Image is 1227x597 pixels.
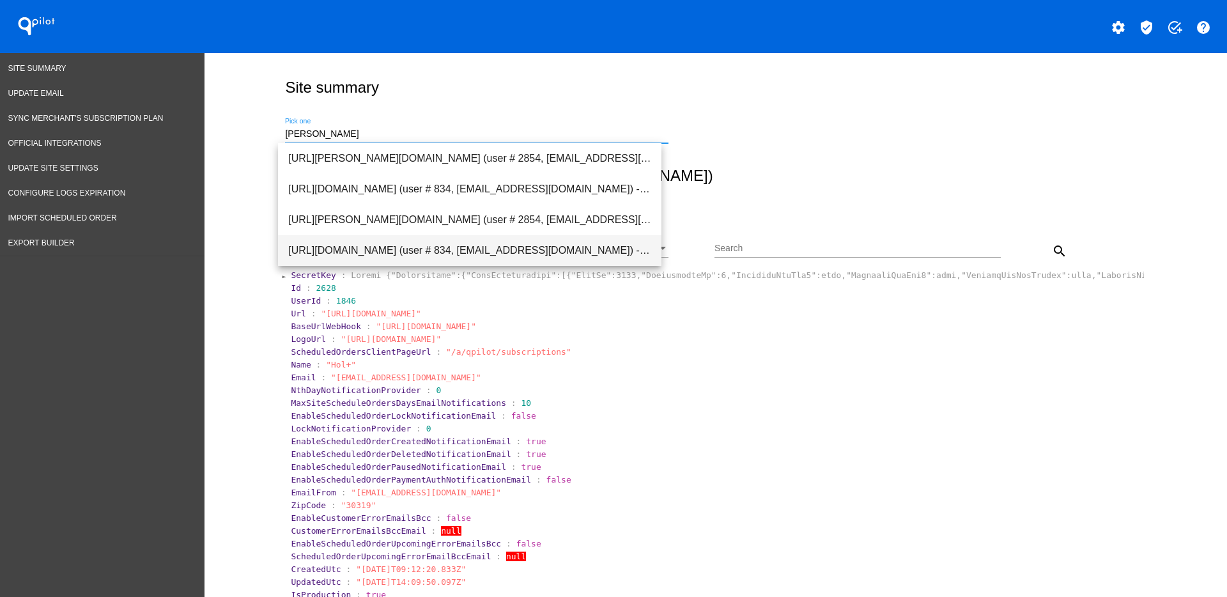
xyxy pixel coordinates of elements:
[291,424,411,433] span: LockNotificationProvider
[526,449,546,459] span: true
[291,283,301,293] span: Id
[446,513,471,523] span: false
[436,513,441,523] span: :
[341,270,346,280] span: :
[8,164,98,173] span: Update Site Settings
[321,309,421,318] span: "[URL][DOMAIN_NAME]"
[376,322,476,331] span: "[URL][DOMAIN_NAME]"
[321,373,326,382] span: :
[516,449,521,459] span: :
[526,437,546,446] span: true
[288,205,651,235] span: [URL][PERSON_NAME][DOMAIN_NAME] (user # 2854, [EMAIL_ADDRESS][DOMAIN_NAME]) - Test
[446,347,571,357] span: "/a/qpilot/subscriptions"
[326,296,331,306] span: :
[11,13,62,39] h1: QPilot
[291,513,431,523] span: EnableCustomerErrorEmailsBcc
[1196,20,1211,35] mat-icon: help
[366,322,371,331] span: :
[356,577,466,587] span: "[DATE]T14:09:50.097Z"
[291,577,341,587] span: UpdatedUtc
[506,539,511,548] span: :
[426,424,431,433] span: 0
[291,347,431,357] span: ScheduledOrdersClientPageUrl
[511,411,536,421] span: false
[291,296,321,306] span: UserId
[291,322,361,331] span: BaseUrlWebHook
[511,398,516,408] span: :
[291,552,491,561] span: ScheduledOrderUpcomingErrorEmailBccEmail
[436,385,441,395] span: 0
[291,398,506,408] span: MaxSiteScheduleOrdersDaysEmailNotifications
[291,411,496,421] span: EnableScheduledOrderLockNotificationEmail
[8,189,126,198] span: Configure logs expiration
[521,398,531,408] span: 10
[306,283,311,293] span: :
[426,385,431,395] span: :
[291,385,421,395] span: NthDayNotificationProvider
[291,475,531,485] span: EnableScheduledOrderPaymentAuthNotificationEmail
[536,475,541,485] span: :
[546,475,571,485] span: false
[8,238,75,247] span: Export Builder
[8,114,164,123] span: Sync Merchant's Subscription Plan
[336,296,356,306] span: 1846
[501,411,506,421] span: :
[316,360,321,369] span: :
[441,526,461,536] span: null
[8,139,102,148] span: Official Integrations
[288,143,651,174] span: [URL][PERSON_NAME][DOMAIN_NAME] (user # 2854, [EMAIL_ADDRESS][DOMAIN_NAME]) - Test
[285,79,379,97] h2: Site summary
[1052,244,1067,259] mat-icon: search
[8,89,64,98] span: Update Email
[291,334,326,344] span: LogoUrl
[8,213,117,222] span: Import Scheduled Order
[8,64,66,73] span: Site Summary
[341,500,376,510] span: "30319"
[291,526,426,536] span: CustomerErrorEmailsBccEmail
[316,283,336,293] span: 2628
[1139,20,1154,35] mat-icon: verified_user
[291,449,511,459] span: EnableScheduledOrderDeletedNotificationEmail
[346,564,351,574] span: :
[341,488,346,497] span: :
[291,500,326,510] span: ZipCode
[521,462,541,472] span: true
[291,373,316,382] span: Email
[285,129,668,139] input: Number
[291,564,341,574] span: CreatedUtc
[291,360,311,369] span: Name
[496,552,501,561] span: :
[356,564,466,574] span: "[DATE]T09:12:20.833Z"
[431,526,436,536] span: :
[291,437,511,446] span: EnableScheduledOrderCreatedNotificationEmail
[506,552,526,561] span: null
[331,373,481,382] span: "[EMAIL_ADDRESS][DOMAIN_NAME]"
[288,235,651,266] span: [URL][DOMAIN_NAME] (user # 834, [EMAIL_ADDRESS][DOMAIN_NAME]) - Production
[326,360,356,369] span: "Hol+"
[291,309,305,318] span: Url
[282,167,1144,185] h2: Site: Hol+ (user # 1846, [EMAIL_ADDRESS][DOMAIN_NAME])
[511,462,516,472] span: :
[291,539,501,548] span: EnableScheduledOrderUpcomingErrorEmailsBcc
[346,577,351,587] span: :
[416,424,421,433] span: :
[288,174,651,205] span: [URL][DOMAIN_NAME] (user # 834, [EMAIL_ADDRESS][DOMAIN_NAME]) - Production
[311,309,316,318] span: :
[351,488,501,497] span: "[EMAIL_ADDRESS][DOMAIN_NAME]"
[1167,20,1182,35] mat-icon: add_task
[291,488,336,497] span: EmailFrom
[516,539,541,548] span: false
[714,244,1001,254] input: Search
[436,347,441,357] span: :
[291,462,506,472] span: EnableScheduledOrderPausedNotificationEmail
[331,334,336,344] span: :
[1111,20,1126,35] mat-icon: settings
[516,437,521,446] span: :
[331,500,336,510] span: :
[291,270,336,280] span: SecretKey
[341,334,442,344] span: "[URL][DOMAIN_NAME]"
